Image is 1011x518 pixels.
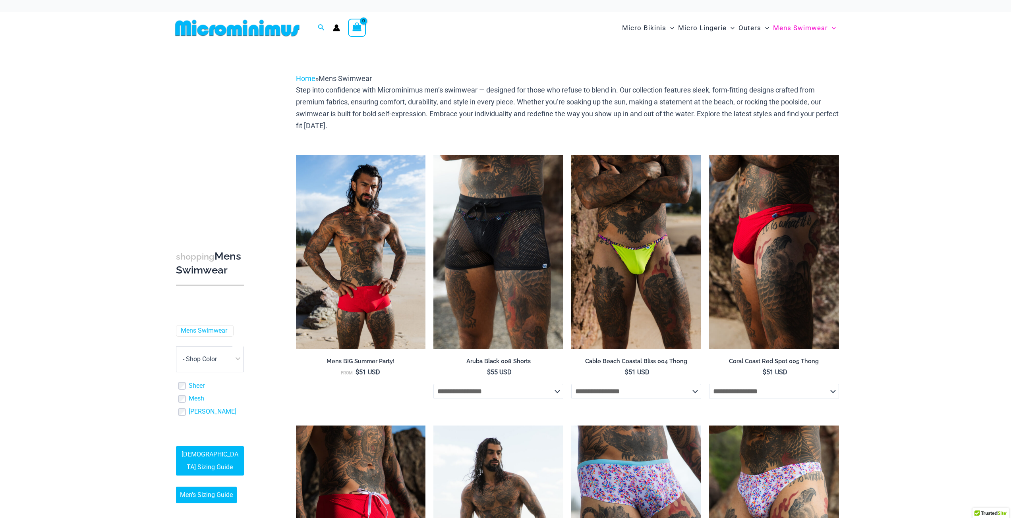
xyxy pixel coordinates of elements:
h3: Mens Swimwear [176,250,244,277]
bdi: 51 USD [356,368,380,376]
img: Coral Coast Red Spot 005 Thong 11 [709,155,839,349]
span: From: [341,370,354,376]
span: Outers [738,18,761,38]
a: Coral Coast Red Spot 005 Thong [709,358,839,368]
a: Micro BikinisMenu ToggleMenu Toggle [620,16,676,40]
span: shopping [176,252,215,262]
span: $ [356,368,359,376]
span: Mens Swimwear [319,74,372,83]
span: $ [763,368,766,376]
a: Account icon link [333,24,340,31]
span: Micro Bikinis [622,18,666,38]
span: Menu Toggle [828,18,836,38]
bdi: 51 USD [763,368,787,376]
h2: Mens BIG Summer Party! [296,358,426,365]
bdi: 51 USD [625,368,650,376]
img: MM SHOP LOGO FLAT [172,19,303,37]
img: Cable Beach Coastal Bliss 004 Thong 04 [571,155,701,349]
h2: Aruba Black 008 Shorts [433,358,563,365]
iframe: TrustedSite Certified [176,66,247,225]
span: » [296,74,372,83]
h2: Coral Coast Red Spot 005 Thong [709,358,839,365]
a: Mens Swimwear [181,327,227,335]
a: Micro LingerieMenu ToggleMenu Toggle [676,16,737,40]
a: Sheer [189,382,205,390]
a: [DEMOGRAPHIC_DATA] Sizing Guide [176,446,244,476]
span: Menu Toggle [761,18,769,38]
img: Aruba Black 008 Shorts 01 [433,155,563,349]
a: [PERSON_NAME] [189,408,236,416]
a: Aruba Black 008 Shorts [433,358,563,368]
a: Home [296,74,315,83]
bdi: 55 USD [487,368,512,376]
span: - Shop Color [176,346,244,372]
h2: Cable Beach Coastal Bliss 004 Thong [571,358,701,365]
a: Cable Beach Coastal Bliss 004 Thong 04Cable Beach Coastal Bliss 004 Thong 05Cable Beach Coastal B... [571,155,701,349]
a: OutersMenu ToggleMenu Toggle [737,16,771,40]
span: - Shop Color [176,347,244,372]
span: Menu Toggle [666,18,674,38]
span: Mens Swimwear [773,18,828,38]
a: Aruba Black 008 Shorts 01Aruba Black 008 Shorts 02Aruba Black 008 Shorts 02 [433,155,563,349]
a: View Shopping Cart, empty [348,19,366,37]
a: Men’s Sizing Guide [176,487,237,503]
span: Menu Toggle [727,18,735,38]
img: Bondi Red Spot 007 Trunks 06 [296,155,426,349]
span: $ [625,368,628,376]
span: $ [487,368,491,376]
nav: Site Navigation [619,15,839,41]
p: Step into confidence with Microminimus men’s swimwear — designed for those who refuse to blend in... [296,84,839,131]
a: Bondi Red Spot 007 Trunks 06Bondi Red Spot 007 Trunks 11Bondi Red Spot 007 Trunks 11 [296,155,426,349]
span: - Shop Color [183,355,217,363]
a: Coral Coast Red Spot 005 Thong 11Coral Coast Red Spot 005 Thong 12Coral Coast Red Spot 005 Thong 12 [709,155,839,349]
a: Mesh [189,395,204,403]
a: Mens BIG Summer Party! [296,358,426,368]
a: Search icon link [318,23,325,33]
a: Cable Beach Coastal Bliss 004 Thong [571,358,701,368]
a: Mens SwimwearMenu ToggleMenu Toggle [771,16,838,40]
span: Micro Lingerie [678,18,727,38]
